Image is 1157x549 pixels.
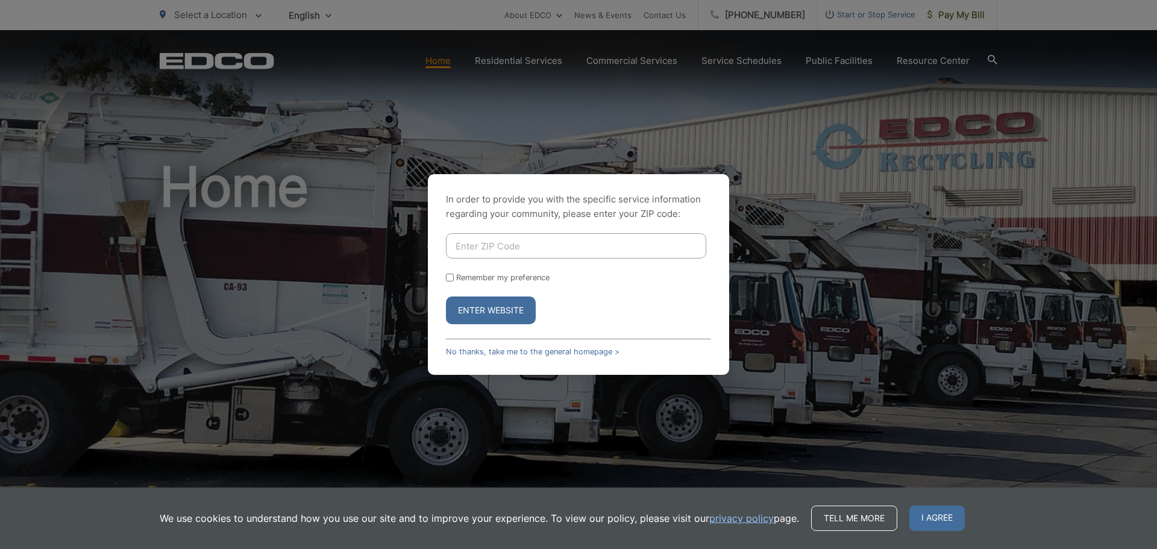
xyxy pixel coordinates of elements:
[446,347,619,356] a: No thanks, take me to the general homepage >
[446,192,711,221] p: In order to provide you with the specific service information regarding your community, please en...
[446,296,536,324] button: Enter Website
[446,233,706,259] input: Enter ZIP Code
[709,511,774,525] a: privacy policy
[160,511,799,525] p: We use cookies to understand how you use our site and to improve your experience. To view our pol...
[811,506,897,531] a: Tell me more
[909,506,965,531] span: I agree
[456,273,550,282] label: Remember my preference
